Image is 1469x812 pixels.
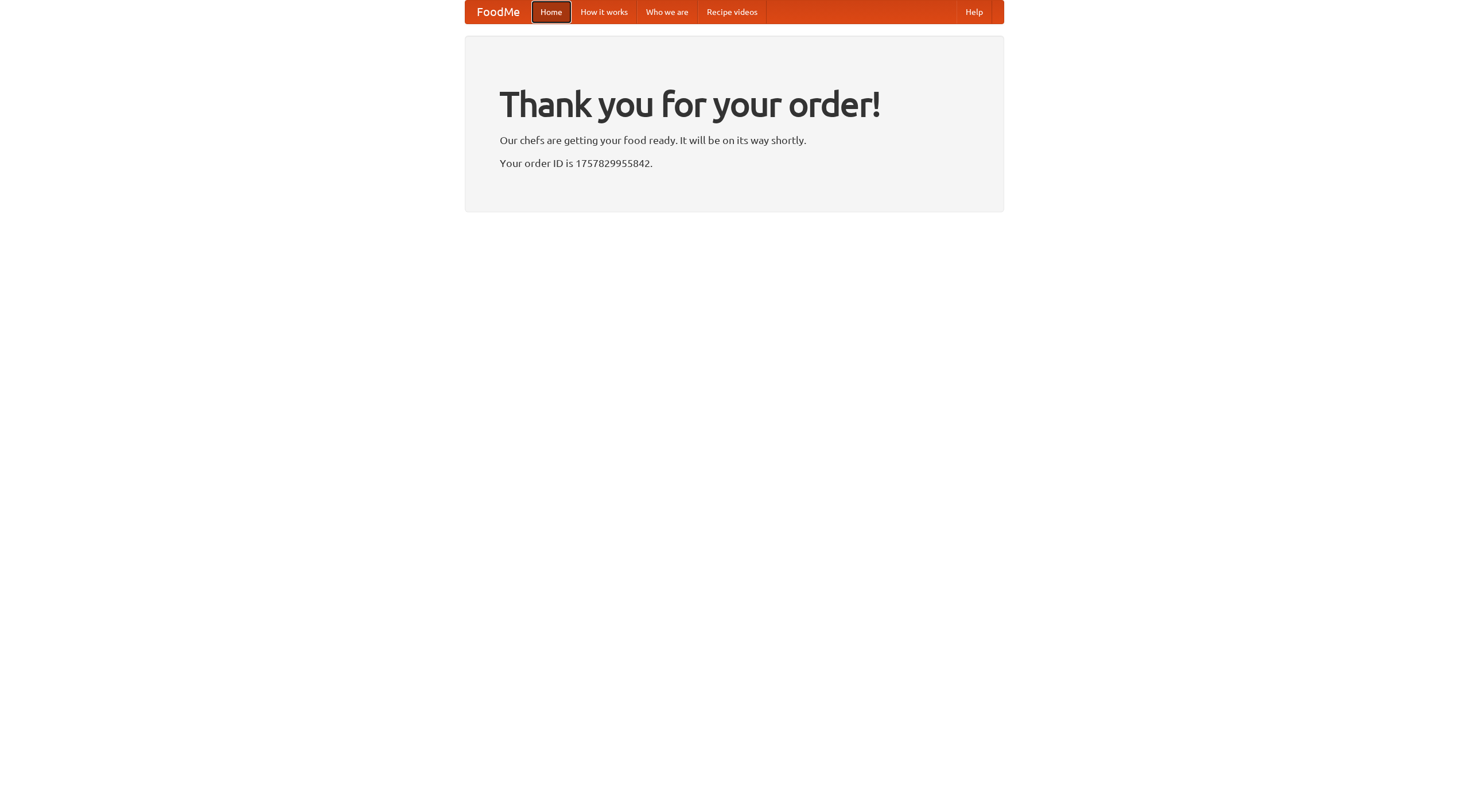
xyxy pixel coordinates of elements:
[572,1,637,24] a: How it works
[500,154,969,172] p: Your order ID is 1757829955842.
[957,1,992,24] a: Help
[500,76,969,131] h1: Thank you for your order!
[637,1,698,24] a: Who we are
[531,1,572,24] a: Home
[465,1,531,24] a: FoodMe
[500,131,969,149] p: Our chefs are getting your food ready. It will be on its way shortly.
[698,1,767,24] a: Recipe videos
